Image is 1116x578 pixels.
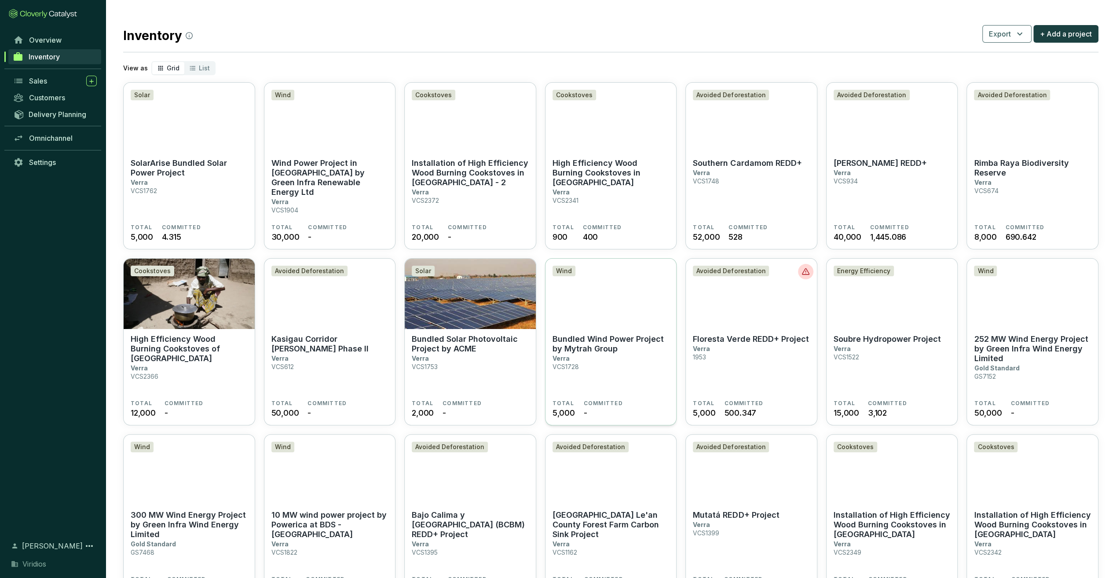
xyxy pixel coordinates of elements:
[693,442,769,452] div: Avoided Deforestation
[974,224,995,231] span: TOTAL
[693,231,720,243] span: 52,000
[553,363,579,370] p: VCS1728
[584,400,623,407] span: COMMITTED
[308,231,311,243] span: -
[22,541,83,551] span: [PERSON_NAME]
[553,442,629,452] div: Avoided Deforestation
[834,540,851,548] p: Verra
[553,188,570,196] p: Verra
[131,364,148,372] p: Verra
[412,224,433,231] span: TOTAL
[989,29,1011,39] span: Export
[271,540,289,548] p: Verra
[834,549,861,556] p: VCS2349
[974,442,1017,452] div: Cookstoves
[974,187,998,194] p: VCS674
[412,549,438,556] p: VCS1395
[553,90,596,100] div: Cookstoves
[165,400,204,407] span: COMMITTED
[271,355,289,362] p: Verra
[868,400,907,407] span: COMMITTED
[545,435,677,505] img: Jiangxi Province Le'an County Forest Farm Carbon Sink Project
[131,373,158,380] p: VCS2366
[271,510,388,539] p: 10 MW wind power project by Powerica at BDS - [GEOGRAPHIC_DATA]
[29,52,60,61] span: Inventory
[131,266,174,276] div: Cookstoves
[834,442,877,452] div: Cookstoves
[553,407,575,419] span: 5,000
[29,110,86,119] span: Delivery Planning
[264,83,395,153] img: Wind Power Project in Tamil Nadu by Green Infra Renewable Energy Ltd
[412,188,429,196] p: Verra
[827,435,958,505] img: Installation of High Efficiency Wood Burning Cookstoves in Kenya
[834,407,859,419] span: 15,000
[834,510,951,539] p: Installation of High Efficiency Wood Burning Cookstoves in [GEOGRAPHIC_DATA]
[553,400,574,407] span: TOTAL
[448,231,451,243] span: -
[131,407,156,419] span: 12,000
[405,435,536,505] img: Bajo Calima y Bahía Málaga (BCBM) REDD+ Project
[264,259,395,329] img: Kasigau Corridor REDD Phase II
[29,93,65,102] span: Customers
[9,155,101,170] a: Settings
[967,83,1098,153] img: Rimba Raya Biodiversity Reserve
[728,231,742,243] span: 528
[834,169,851,176] p: Verra
[124,435,255,505] img: 300 MW Wind Energy Project by Green Infra Wind Energy Limited
[271,400,293,407] span: TOTAL
[131,334,248,363] p: High Efficiency Wood Burning Cookstoves of [GEOGRAPHIC_DATA]
[9,33,101,48] a: Overview
[974,364,1019,372] p: Gold Standard
[974,266,997,276] div: Wind
[167,64,179,72] span: Grid
[553,540,570,548] p: Verra
[834,177,858,185] p: VCS934
[834,266,894,276] div: Energy Efficiency
[693,266,769,276] div: Avoided Deforestation
[412,90,455,100] div: Cookstoves
[1040,29,1092,39] span: + Add a project
[412,400,433,407] span: TOTAL
[834,90,910,100] div: Avoided Deforestation
[834,400,855,407] span: TOTAL
[271,158,388,197] p: Wind Power Project in [GEOGRAPHIC_DATA] by Green Infra Renewable Energy Ltd
[553,334,670,354] p: Bundled Wind Power Project by Mytrah Group
[583,231,598,243] span: 400
[412,540,429,548] p: Verra
[131,540,176,548] p: Gold Standard
[553,224,574,231] span: TOTAL
[827,259,958,329] img: Soubre Hydropower Project
[974,373,995,380] p: GS7152
[693,334,809,344] p: Floresta Verde REDD+ Project
[826,258,958,425] a: Soubre Hydropower ProjectEnergy EfficiencySoubre Hydropower ProjectVerraVCS1522TOTAL15,000COMMITT...
[974,334,1091,363] p: 252 MW Wind Energy Project by Green Infra Wind Energy Limited
[412,158,529,187] p: Installation of High Efficiency Wood Burning Cookstoves in [GEOGRAPHIC_DATA] - 2
[545,83,677,153] img: High Efficiency Wood Burning Cookstoves in Zimbabwe
[412,355,429,362] p: Verra
[686,83,817,153] img: Southern Cardamom REDD+
[412,231,439,243] span: 20,000
[412,442,488,452] div: Avoided Deforestation
[967,259,1098,329] img: 252 MW Wind Energy Project by Green Infra Wind Energy Limited
[827,83,958,153] img: Mai Ndombe REDD+
[165,407,168,419] span: -
[124,83,255,153] img: SolarArise Bundled Solar Power Project
[123,64,148,73] p: View as
[29,134,73,143] span: Omnichannel
[123,82,255,249] a: SolarArise Bundled Solar Power ProjectSolarSolarArise Bundled Solar Power ProjectVerraVCS1762TOTA...
[584,407,587,419] span: -
[271,363,294,370] p: VCS612
[199,64,210,72] span: List
[131,510,248,539] p: 300 MW Wind Energy Project by Green Infra Wind Energy Limited
[693,169,710,176] p: Verra
[131,224,152,231] span: TOTAL
[443,407,446,419] span: -
[693,345,710,352] p: Verra
[728,224,768,231] span: COMMITTED
[834,158,927,168] p: [PERSON_NAME] REDD+
[553,266,575,276] div: Wind
[131,400,152,407] span: TOTAL
[685,258,817,425] a: Floresta Verde REDD+ ProjectAvoided DeforestationFloresta Verde REDD+ ProjectVerra1953TOTAL5,000C...
[9,73,101,88] a: Sales
[982,25,1032,43] button: Export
